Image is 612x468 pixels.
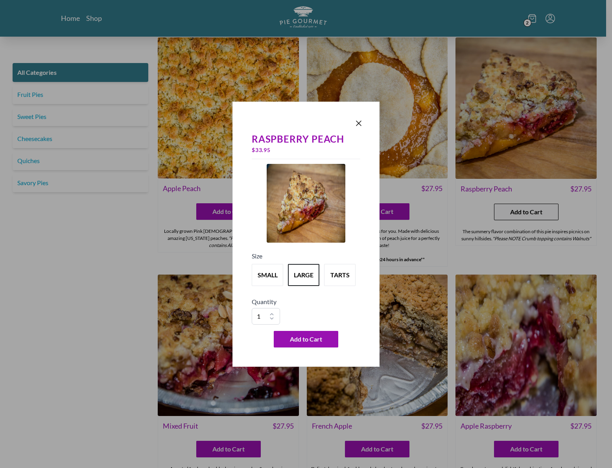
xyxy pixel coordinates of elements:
h5: Size [252,251,360,261]
span: Add to Cart [290,334,322,344]
button: Variant Swatch [252,264,283,286]
h5: Quantity [252,297,360,306]
button: Add to Cart [274,331,338,347]
a: Product Image [267,164,345,245]
button: Variant Swatch [324,264,356,286]
img: Product Image [267,164,345,243]
div: $ 33.95 [252,145,360,156]
button: Close panel [354,119,363,128]
div: Raspberry Peach [252,134,360,145]
button: Variant Swatch [288,264,319,286]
